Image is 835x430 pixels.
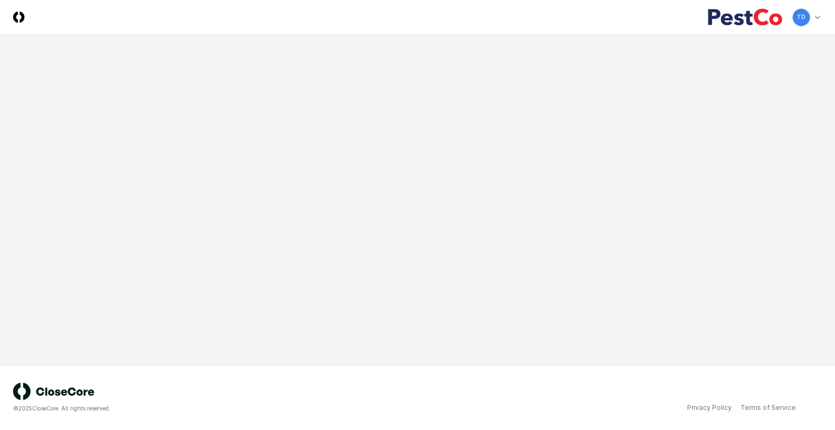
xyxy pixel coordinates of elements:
[13,11,24,23] img: Logo
[792,8,811,27] button: TD
[797,13,806,21] span: TD
[707,9,783,26] img: PestCo logo
[740,403,796,413] a: Terms of Service
[13,383,95,400] img: logo
[687,403,732,413] a: Privacy Policy
[13,404,417,413] div: © 2025 CloseCore. All rights reserved.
